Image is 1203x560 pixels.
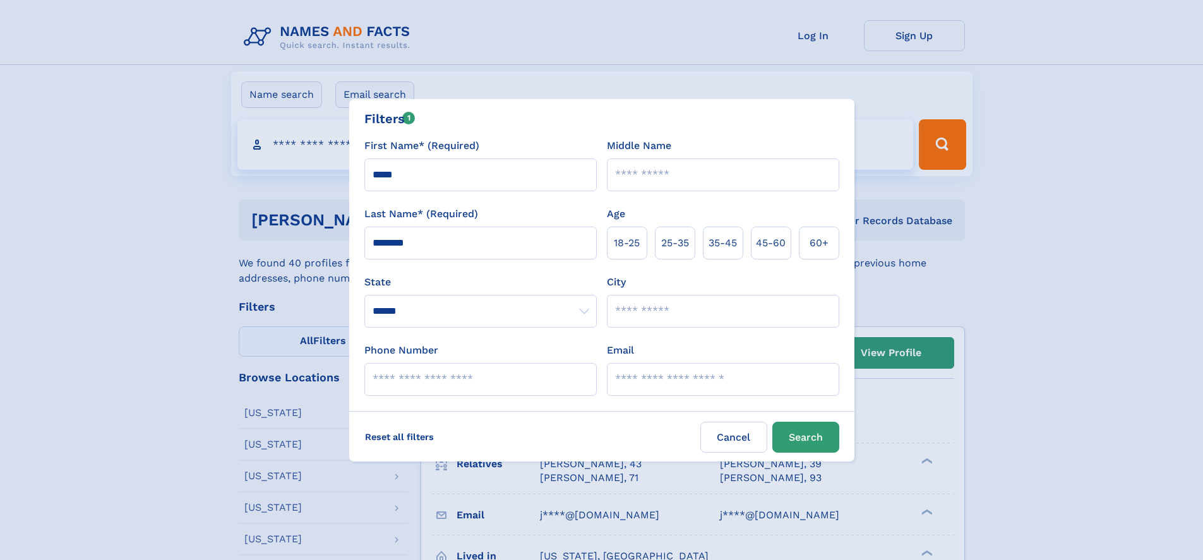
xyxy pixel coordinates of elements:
[756,235,786,251] span: 45‑60
[709,235,737,251] span: 35‑45
[357,422,442,452] label: Reset all filters
[700,422,767,453] label: Cancel
[364,275,597,290] label: State
[364,109,416,128] div: Filters
[364,138,479,153] label: First Name* (Required)
[772,422,839,453] button: Search
[607,343,634,358] label: Email
[810,235,829,251] span: 60+
[364,343,438,358] label: Phone Number
[607,275,626,290] label: City
[607,206,625,222] label: Age
[614,235,640,251] span: 18‑25
[364,206,478,222] label: Last Name* (Required)
[661,235,689,251] span: 25‑35
[607,138,671,153] label: Middle Name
